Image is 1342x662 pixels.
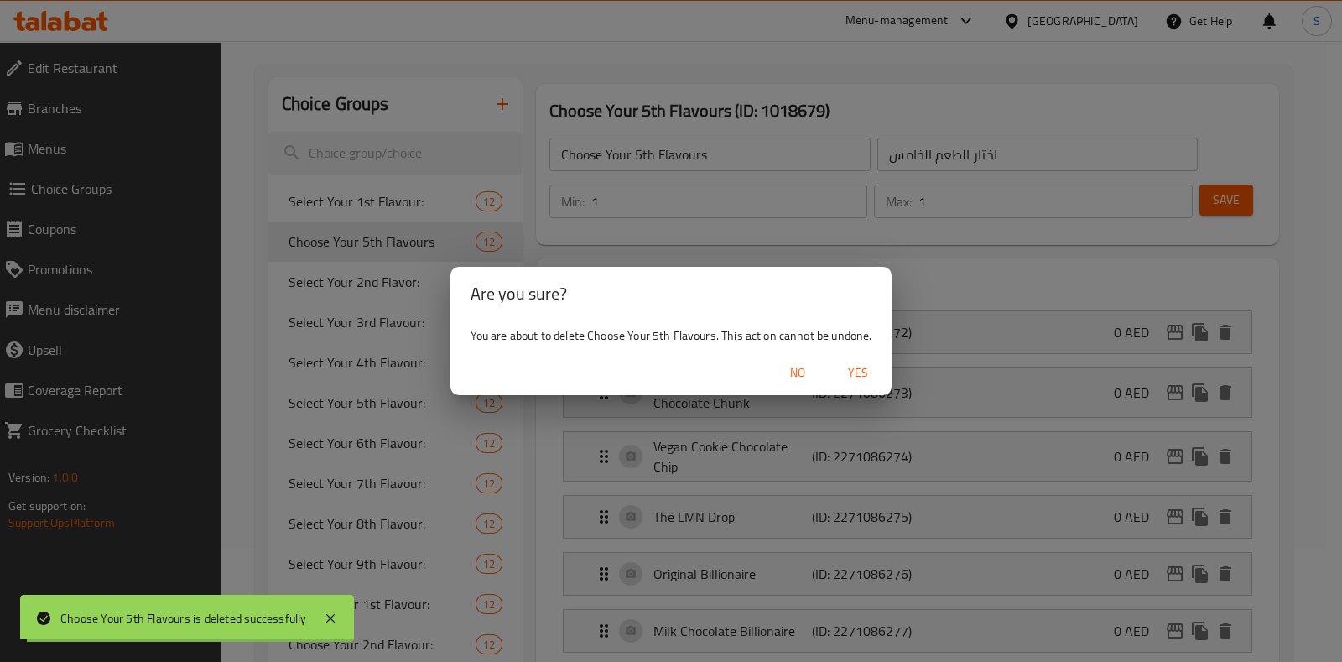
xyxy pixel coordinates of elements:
[838,362,878,383] span: Yes
[450,321,892,351] div: You are about to delete Choose Your 5th Flavours. This action cannot be undone.
[778,362,818,383] span: No
[471,280,872,307] h2: Are you sure?
[60,609,307,628] div: Choose Your 5th Flavours is deleted successfully
[771,357,824,388] button: No
[831,357,885,388] button: Yes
